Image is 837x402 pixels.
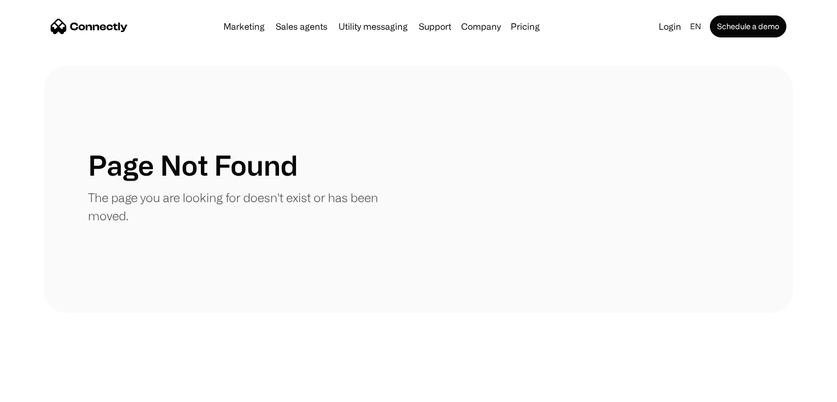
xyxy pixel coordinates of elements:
[686,19,708,34] div: en
[51,18,128,35] a: home
[88,149,298,182] h1: Page Not Found
[654,19,686,34] a: Login
[690,19,701,34] div: en
[461,19,501,34] div: Company
[219,22,269,31] a: Marketing
[458,19,504,34] div: Company
[88,188,419,225] p: The page you are looking for doesn't exist or has been moved.
[11,382,66,398] aside: Language selected: English
[414,22,456,31] a: Support
[506,22,544,31] a: Pricing
[271,22,332,31] a: Sales agents
[334,22,412,31] a: Utility messaging
[22,383,66,398] ul: Language list
[710,15,786,37] a: Schedule a demo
